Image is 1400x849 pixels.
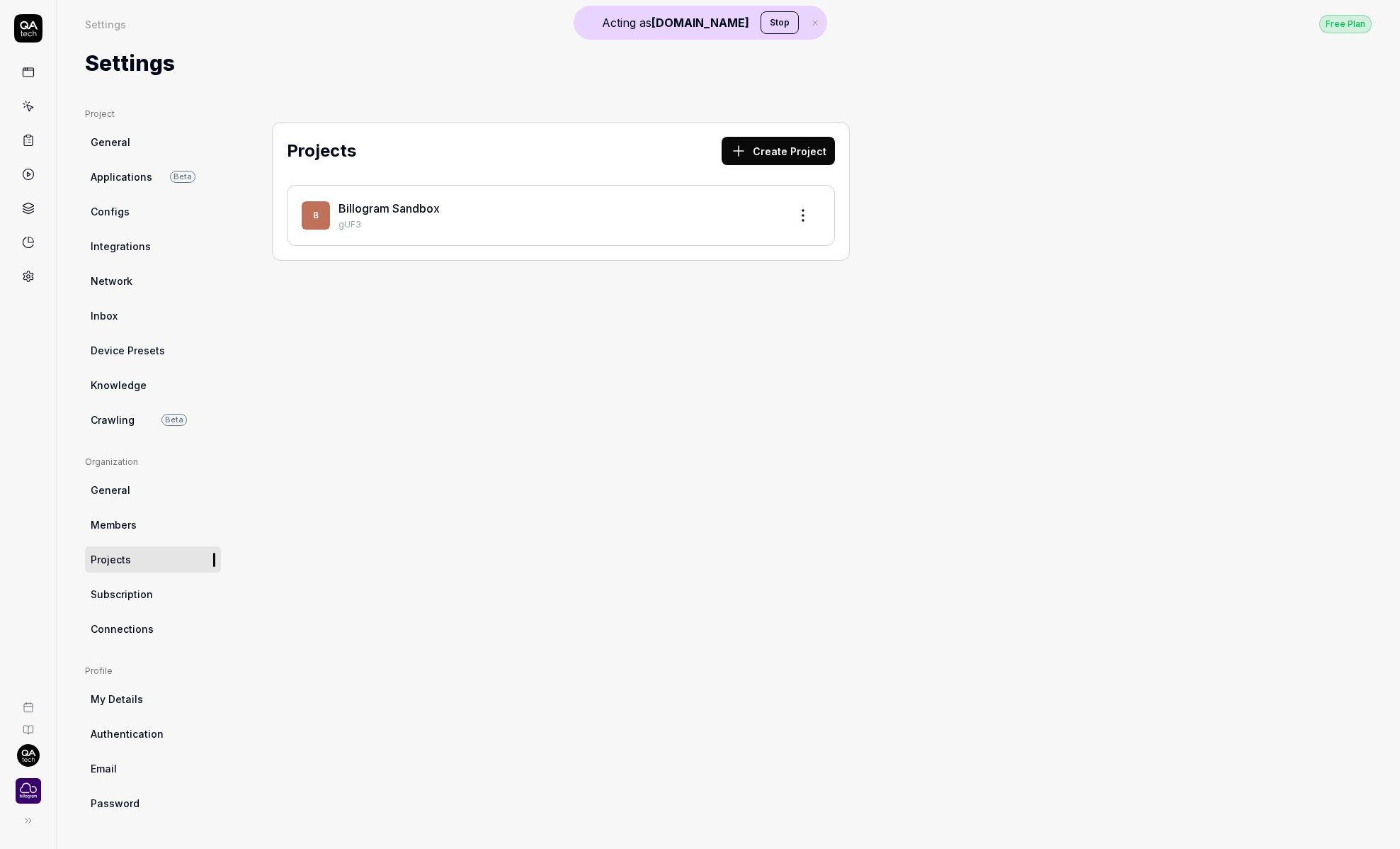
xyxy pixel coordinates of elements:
button: Billogram Logo [6,767,50,806]
a: Authentication [85,721,221,747]
button: Create Project [722,137,835,165]
a: General [85,129,221,155]
span: Knowledge [91,378,147,393]
span: Authentication [91,726,164,741]
span: Beta [170,171,195,183]
span: Projects [91,552,131,567]
div: Settings [85,17,126,31]
span: Connections [91,622,154,636]
a: Connections [85,616,221,642]
span: B [302,201,330,230]
a: Knowledge [85,372,221,398]
a: Inbox [85,303,221,329]
span: Integrations [91,239,151,254]
a: Integrations [85,233,221,259]
span: Crawling [91,412,135,427]
div: Organization [85,456,221,468]
span: Inbox [91,308,118,323]
a: General [85,477,221,503]
a: ApplicationsBeta [85,164,221,190]
span: Beta [161,414,187,426]
button: Free Plan [1319,14,1372,33]
a: Email [85,755,221,782]
span: General [91,135,130,150]
a: Projects [85,546,221,573]
span: Email [91,761,117,776]
a: Members [85,512,221,538]
h1: Settings [85,47,175,79]
span: Members [91,517,137,532]
a: CrawlingBeta [85,407,221,433]
span: Configs [91,204,130,219]
a: My Details [85,686,221,712]
div: Free Plan [1319,15,1372,33]
a: Book a call with us [6,690,50,713]
span: Applications [91,169,152,184]
span: Password [91,796,140,811]
span: General [91,483,130,497]
a: Configs [85,198,221,225]
p: gUF3 [338,218,778,231]
span: Subscription [91,587,153,602]
div: Project [85,108,221,120]
a: Documentation [6,713,50,736]
a: Subscription [85,581,221,607]
span: Network [91,274,132,288]
div: Profile [85,665,221,677]
a: Device Presets [85,337,221,364]
a: Billogram Sandbox [338,201,440,215]
button: Stop [761,11,799,34]
a: Network [85,268,221,294]
span: My Details [91,692,143,707]
h2: Projects [287,138,356,164]
img: 7ccf6c19-61ad-4a6c-8811-018b02a1b829.jpg [17,744,40,767]
a: Password [85,790,221,816]
img: Billogram Logo [16,778,41,804]
span: Device Presets [91,343,165,358]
